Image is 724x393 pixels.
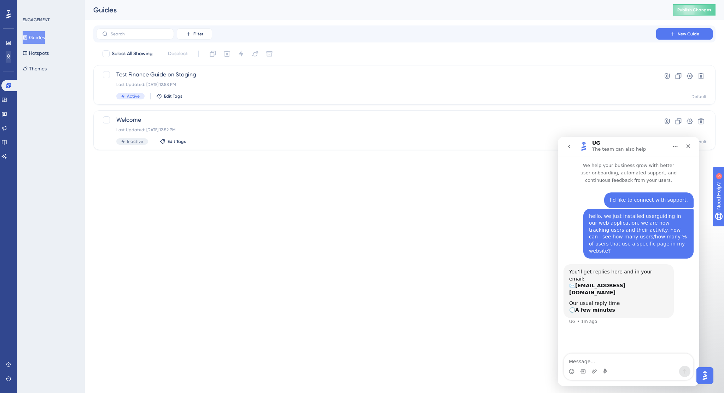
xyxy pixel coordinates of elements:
[116,70,636,79] span: Test Finance Guide on Staging
[116,82,636,87] div: Last Updated: [DATE] 12.58 PM
[656,28,713,40] button: New Guide
[23,47,49,59] button: Hotspots
[93,5,655,15] div: Guides
[116,127,636,133] div: Last Updated: [DATE] 12.52 PM
[160,139,186,144] button: Edit Tags
[193,31,203,37] span: Filter
[127,139,143,144] span: Inactive
[156,93,182,99] button: Edit Tags
[678,31,699,37] span: New Guide
[112,50,153,58] span: Select All Showing
[23,62,47,75] button: Themes
[558,137,699,386] iframe: Intercom live chat
[677,7,711,13] span: Publish Changes
[177,28,212,40] button: Filter
[162,47,194,60] button: Deselect
[168,50,188,58] span: Deselect
[17,2,44,10] span: Need Help?
[111,31,168,36] input: Search
[49,4,51,9] div: 5
[164,93,182,99] span: Edit Tags
[694,365,716,386] iframe: UserGuiding AI Assistant Launcher
[673,4,716,16] button: Publish Changes
[23,17,49,23] div: ENGAGEMENT
[116,116,636,124] span: Welcome
[23,31,45,44] button: Guides
[168,139,186,144] span: Edit Tags
[691,94,707,99] div: Default
[127,93,140,99] span: Active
